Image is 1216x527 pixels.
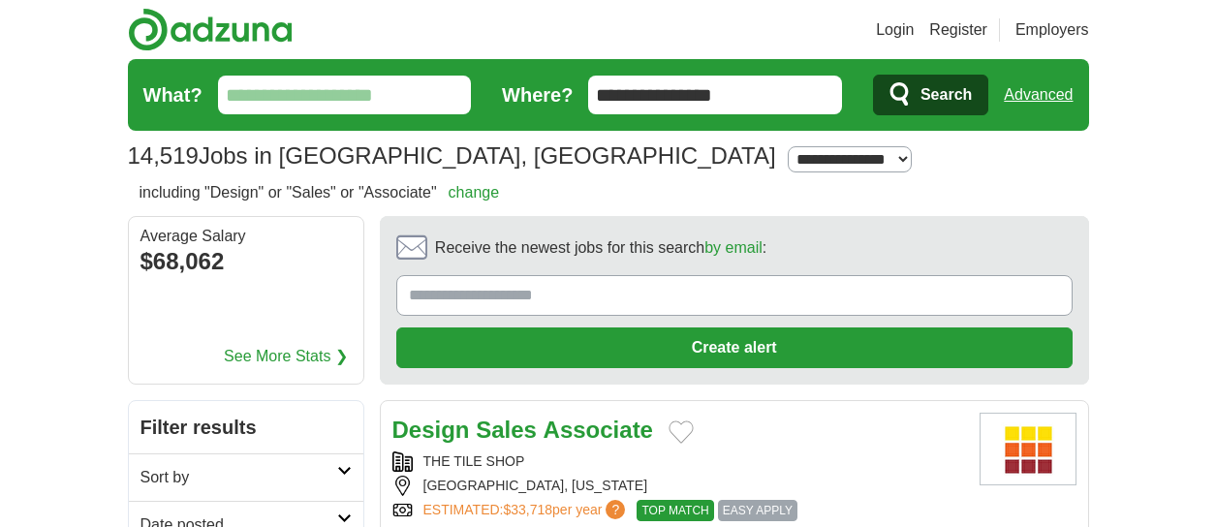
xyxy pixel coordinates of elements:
span: 14,519 [128,139,199,173]
a: Register [929,18,987,42]
label: What? [143,80,203,109]
a: Advanced [1004,76,1073,114]
strong: Design [392,417,470,443]
span: EASY APPLY [718,500,797,521]
h1: Jobs in [GEOGRAPHIC_DATA], [GEOGRAPHIC_DATA] [128,142,776,169]
h2: including "Design" or "Sales" or "Associate" [140,181,500,204]
a: THE TILE SHOP [423,453,525,469]
a: change [449,184,500,201]
strong: Associate [544,417,653,443]
img: The Tile Shop logo [980,413,1076,485]
span: TOP MATCH [637,500,713,521]
span: Receive the newest jobs for this search : [435,236,766,260]
button: Add to favorite jobs [669,420,694,444]
label: Where? [502,80,573,109]
h2: Sort by [140,466,337,489]
span: Search [920,76,972,114]
a: Sort by [129,453,363,501]
button: Create alert [396,327,1073,368]
h2: Filter results [129,401,363,453]
a: by email [704,239,763,256]
span: $33,718 [503,502,552,517]
div: Average Salary [140,229,352,244]
a: ESTIMATED:$33,718per year? [423,500,630,521]
div: $68,062 [140,244,352,279]
div: [GEOGRAPHIC_DATA], [US_STATE] [392,476,964,496]
a: See More Stats ❯ [224,345,348,368]
img: Adzuna logo [128,8,293,51]
button: Search [873,75,988,115]
strong: Sales [476,417,537,443]
a: Design Sales Associate [392,417,653,443]
a: Login [876,18,914,42]
span: ? [606,500,625,519]
a: Employers [1015,18,1089,42]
